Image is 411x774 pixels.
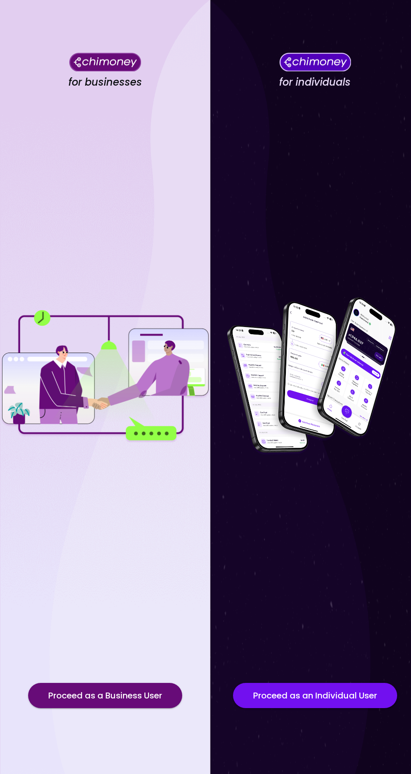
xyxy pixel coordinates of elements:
[28,683,182,708] button: Proceed as a Business User
[233,683,397,708] button: Proceed as an Individual User
[68,76,142,89] h4: for businesses
[279,52,351,71] img: Chimoney for individuals
[69,52,141,71] img: Chimoney for businesses
[279,76,351,89] h4: for individuals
